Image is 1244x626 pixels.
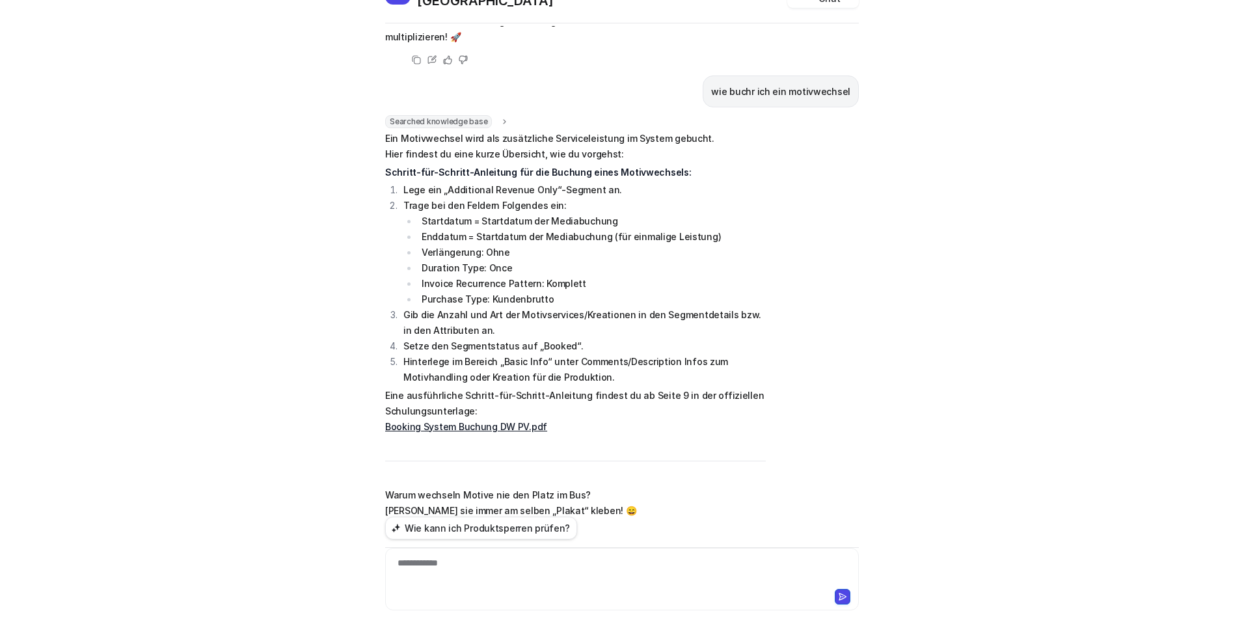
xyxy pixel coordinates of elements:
li: Lege ein „Additional Revenue Only“-Segment an. [399,182,766,198]
li: Trage bei den Feldern Folgendes ein: [399,198,766,307]
a: Booking System Buchung DW PV.pdf [385,421,547,432]
button: Wie kann ich Produktsperren prüfen? [385,517,577,539]
li: Hinterlege im Bereich „Basic Info“ unter Comments/Description Infos zum Motivhandling oder Kreati... [399,354,766,385]
strong: Schritt-für-Schritt-Anleitung für die Buchung eines Motivwechsels: [385,167,692,178]
li: Startdatum = Startdatum der Mediabuchung [418,213,766,229]
li: Invoice Recurrence Pattern: Komplett [418,276,766,292]
p: Ein Motivwechsel wird als zusätzliche Serviceleistung im System gebucht. Hier findest du eine kur... [385,131,766,162]
li: Verlängerung: Ohne [418,245,766,260]
li: Enddatum = Startdatum der Mediabuchung (für einmalige Leistung) [418,229,766,245]
li: Purchase Type: Kundenbrutto [418,292,766,307]
p: Warum können Booster eigentlich so gut Mathe? Weil sie immer mit voller Power multiplizieren! 🚀 [385,14,766,45]
p: wie buchr ich ein motivwechsel [711,84,850,100]
li: Duration Type: Once [418,260,766,276]
span: Searched knowledge base [385,115,492,128]
li: Gib die Anzahl und Art der Motivservices/Kreationen in den Segmentdetails bzw. in den Attributen an. [399,307,766,338]
p: Warum wechseln Motive nie den Platz im Bus? [PERSON_NAME] sie immer am selben „Plakat“ kleben! 😄 [385,487,766,519]
li: Setze den Segmentstatus auf „Booked“. [399,338,766,354]
p: Eine ausführliche Schritt-für-Schritt-Anleitung findest du ab Seite 9 in der offiziellen Schulung... [385,388,766,435]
